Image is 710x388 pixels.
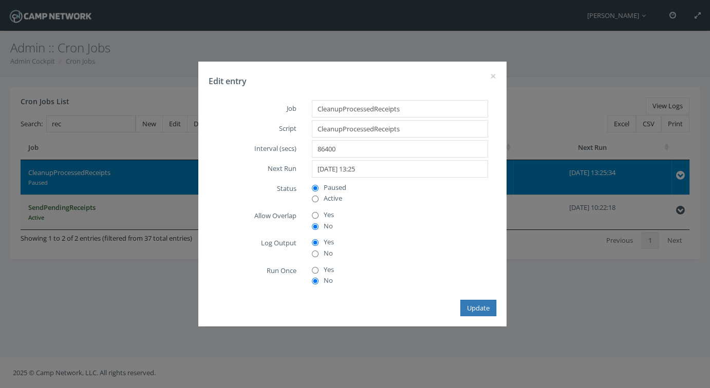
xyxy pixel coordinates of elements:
[209,77,496,86] h3: Edit entry
[324,183,346,192] label: Paused
[209,262,305,276] label: Run Once
[324,276,333,285] label: No
[490,71,496,82] button: ×
[324,210,334,220] label: Yes
[209,235,305,248] label: Log Output
[209,180,305,193] label: Status
[209,160,305,173] label: Next Run
[209,140,305,153] label: Interval (secs)
[324,265,334,275] label: Yes
[324,193,342,203] label: Active
[209,120,305,133] label: Script
[209,207,305,221] label: Allow Overlap
[209,100,305,113] label: Job
[324,221,333,231] label: No
[460,300,496,317] button: Update
[324,248,333,258] label: No
[324,237,334,247] label: Yes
